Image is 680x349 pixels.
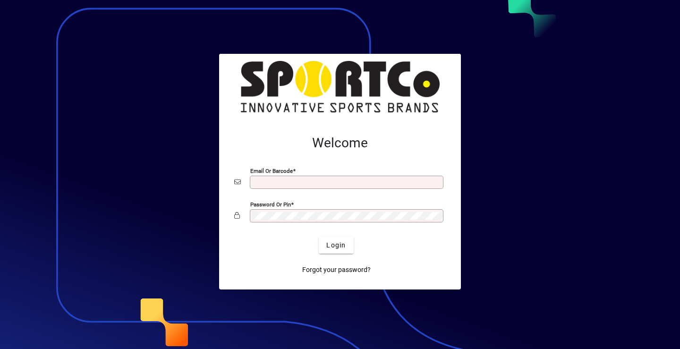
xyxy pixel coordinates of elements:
a: Forgot your password? [298,261,374,278]
h2: Welcome [234,135,446,151]
button: Login [319,237,353,254]
span: Login [326,240,346,250]
mat-label: Email or Barcode [250,168,293,174]
mat-label: Password or Pin [250,201,291,208]
span: Forgot your password? [302,265,371,275]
